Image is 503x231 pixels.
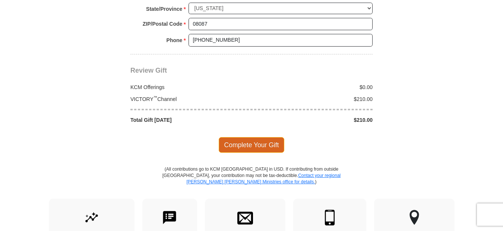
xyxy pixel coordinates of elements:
img: mobile.svg [322,210,338,225]
img: envelope.svg [237,210,253,225]
strong: ZIP/Postal Code [143,19,183,29]
sup: ™ [154,95,158,99]
img: other-region [409,210,420,225]
p: (All contributions go to KCM [GEOGRAPHIC_DATA] in USD. If contributing from outside [GEOGRAPHIC_D... [162,166,341,199]
div: $0.00 [251,83,377,91]
img: text-to-give.svg [162,210,177,225]
div: $210.00 [251,116,377,124]
span: Review Gift [130,67,167,74]
div: $210.00 [251,95,377,103]
img: give-by-stock.svg [84,210,99,225]
div: KCM Offerings [127,83,252,91]
span: Complete Your Gift [219,137,285,153]
div: Total Gift [DATE] [127,116,252,124]
strong: Phone [167,35,183,45]
strong: State/Province [146,4,182,14]
div: VICTORY Channel [127,95,252,103]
